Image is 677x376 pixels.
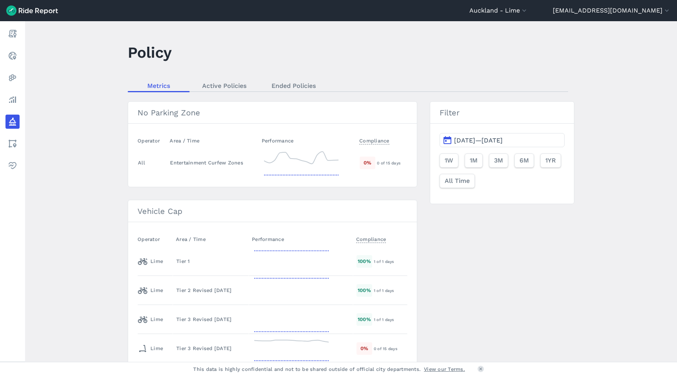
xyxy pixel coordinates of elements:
span: 1W [445,156,453,165]
div: 100 % [357,313,372,325]
span: All Time [445,176,470,186]
div: Lime [138,342,163,355]
div: Tier 3 Revised [DATE] [176,316,245,323]
span: [DATE]—[DATE] [454,137,503,144]
button: [DATE]—[DATE] [440,133,565,147]
th: Operator [138,133,167,148]
div: 0 % [357,342,372,354]
div: 0 of 15 days [374,345,407,352]
a: Report [5,27,20,41]
div: Tier 2 Revised [DATE] [176,287,245,294]
span: 1YR [545,156,556,165]
div: 0 % [360,157,375,169]
button: 6M [514,153,534,168]
div: 1 of 1 days [374,287,407,294]
div: Tier 3 Revised [DATE] [176,345,245,352]
button: All Time [440,174,475,188]
div: Entertainment Curfew Zones [170,159,255,166]
button: 1YR [540,153,561,168]
div: Lime [138,255,163,268]
th: Operator [138,232,173,247]
img: Ride Report [6,5,58,16]
div: Lime [138,284,163,297]
div: 1 of 1 days [374,258,407,265]
button: [EMAIL_ADDRESS][DOMAIN_NAME] [553,6,671,15]
a: Areas [5,137,20,151]
th: Area / Time [173,232,249,247]
h1: Policy [128,42,172,63]
button: 1M [465,153,483,168]
button: 3M [489,153,508,168]
a: Analyze [5,93,20,107]
a: Policy [5,115,20,129]
span: Compliance [359,135,389,144]
div: All [138,159,145,166]
th: Performance [249,232,353,247]
a: Ended Policies [259,80,328,91]
div: 100 % [357,255,372,267]
h3: Filter [430,102,574,124]
a: Realtime [5,49,20,63]
div: Lime [138,313,163,326]
span: 3M [494,156,503,165]
a: Active Policies [190,80,259,91]
span: 1M [470,156,478,165]
span: Compliance [356,234,386,243]
button: Auckland - Lime [469,6,528,15]
th: Area / Time [167,133,258,148]
button: 1W [440,153,458,168]
div: 1 of 1 days [374,316,407,323]
div: Tier 1 [176,257,245,265]
a: View our Terms. [424,365,465,373]
th: Performance [259,133,357,148]
a: Metrics [128,80,190,91]
h3: No Parking Zone [128,102,417,124]
a: Heatmaps [5,71,20,85]
a: Health [5,159,20,173]
div: 100 % [357,284,372,296]
div: 0 of 15 days [377,159,407,166]
h3: Vehicle Cap [128,200,417,222]
span: 6M [520,156,529,165]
